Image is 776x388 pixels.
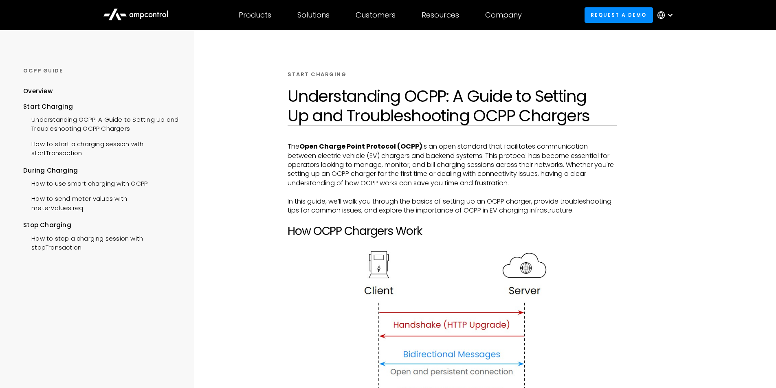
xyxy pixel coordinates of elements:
[288,197,617,215] p: In this guide, we’ll walk you through the basics of setting up an OCPP charger, provide troublesh...
[23,67,178,75] div: OCPP GUIDE
[23,175,147,190] a: How to use smart charging with OCPP
[239,11,271,20] div: Products
[23,87,53,96] div: Overview
[23,166,178,175] div: During Charging
[422,11,459,20] div: Resources
[23,111,178,136] a: Understanding OCPP: A Guide to Setting Up and Troubleshooting OCPP Chargers
[299,142,422,151] strong: Open Charge Point Protocol (OCPP)
[356,11,396,20] div: Customers
[23,87,53,102] a: Overview
[288,238,617,247] p: ‍
[297,11,330,20] div: Solutions
[485,11,522,20] div: Company
[23,136,178,160] a: How to start a charging session with startTransaction
[23,102,178,111] div: Start Charging
[585,7,653,22] a: Request a demo
[288,224,617,238] h2: How OCPP Chargers Work
[288,215,617,224] p: ‍
[288,86,617,125] h1: Understanding OCPP: A Guide to Setting Up and Troubleshooting OCPP Chargers
[288,71,346,78] div: START CHARGING
[23,221,178,230] div: Stop Charging
[23,230,178,254] a: How to stop a charging session with stopTransaction
[23,190,178,215] a: How to send meter values with meterValues.req
[288,188,617,197] p: ‍
[288,142,617,188] p: The is an open standard that facilitates communication between electric vehicle (EV) chargers and...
